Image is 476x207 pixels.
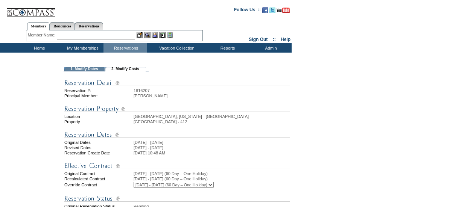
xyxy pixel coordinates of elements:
img: Compass Home [6,2,55,17]
td: Original Dates [64,140,133,145]
a: Follow us on Twitter [269,9,275,14]
td: [GEOGRAPHIC_DATA], [US_STATE] - [GEOGRAPHIC_DATA] [134,114,290,119]
a: Subscribe to our YouTube Channel [277,9,290,14]
img: Effective Contract [64,161,290,171]
td: [DATE] - [DATE] (60 Day – One Holiday) [134,177,290,181]
td: Reservation #: [64,88,133,93]
a: Members [27,22,50,30]
a: Help [281,37,290,42]
td: My Memberships [60,43,103,53]
td: [PERSON_NAME] [134,94,290,98]
td: 1. Modify Dates [64,67,105,71]
img: b_edit.gif [137,32,143,38]
td: Home [17,43,60,53]
a: Sign Out [249,37,268,42]
td: [DATE] - [DATE] [134,145,290,150]
td: Reports [205,43,248,53]
td: [DATE] - [DATE] (60 Day – One Holiday) [134,171,290,176]
a: Become our fan on Facebook [262,9,268,14]
a: Residences [50,22,75,30]
td: Admin [248,43,292,53]
td: Reservation Create Date [64,151,133,155]
span: :: [273,37,276,42]
img: Reservation Detail [64,78,290,88]
td: Reservations [103,43,147,53]
td: [DATE] - [DATE] [134,140,290,145]
img: Become our fan on Facebook [262,7,268,13]
div: Member Name: [28,32,57,38]
td: Property [64,119,133,124]
td: Principal Member: [64,94,133,98]
img: b_calculator.gif [167,32,173,38]
td: [GEOGRAPHIC_DATA] - 412 [134,119,290,124]
td: Revised Dates [64,145,133,150]
img: Follow us on Twitter [269,7,275,13]
img: Subscribe to our YouTube Channel [277,8,290,13]
td: 1816207 [134,88,290,93]
img: View [144,32,151,38]
td: Override Contract [64,182,133,188]
td: Original Contract [64,171,133,176]
td: 2. Modify Costs [105,67,146,71]
td: [DATE] 10:48 AM [134,151,290,155]
a: Reservations [75,22,103,30]
img: Reservation Property [64,104,290,113]
td: Recalculated Contract [64,177,133,181]
td: Follow Us :: [234,6,261,15]
img: Reservation Dates [64,130,290,139]
img: Reservation Status [64,194,290,203]
td: Location [64,114,133,119]
td: Vacation Collection [147,43,205,53]
img: Reservations [159,32,166,38]
img: Impersonate [152,32,158,38]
